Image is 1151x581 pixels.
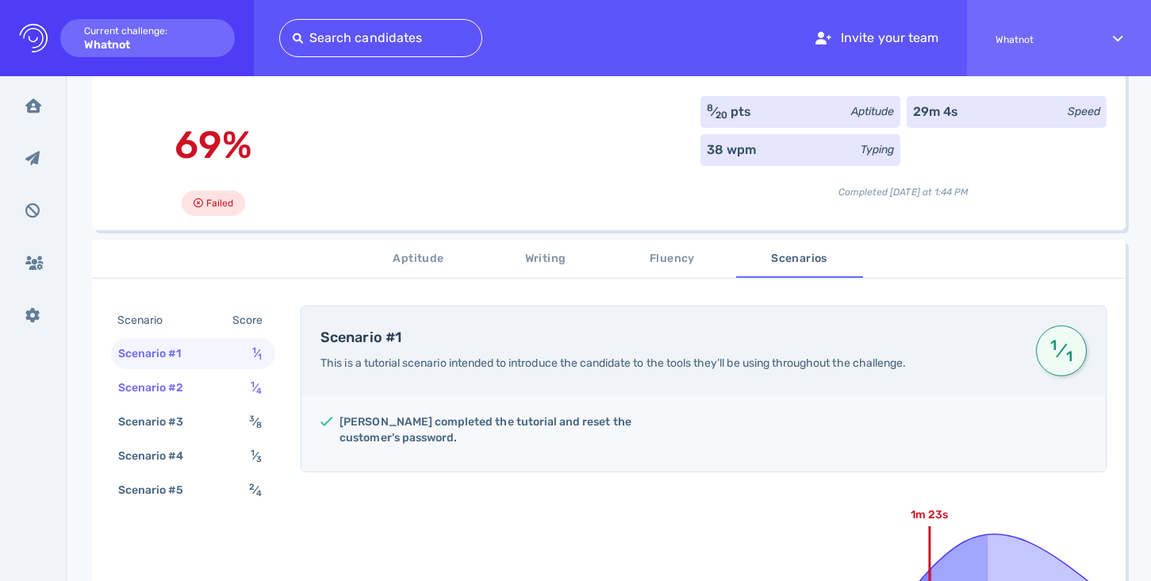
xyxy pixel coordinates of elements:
sub: 1 [258,352,262,362]
div: Score [229,309,272,332]
div: 38 wpm [707,140,756,160]
sub: 4 [256,488,262,498]
sub: 8 [256,420,262,430]
span: ⁄ [249,415,262,429]
span: ⁄ [252,347,262,360]
span: ⁄ [249,483,262,497]
div: 29m 4s [913,102,958,121]
sup: 3 [249,414,255,424]
span: Failed [206,194,233,213]
sub: 1 [1063,355,1075,358]
span: Scenarios [746,249,854,269]
span: ⁄ [1048,337,1075,365]
span: Fluency [619,249,727,269]
div: Scenario [114,309,182,332]
span: Writing [492,249,600,269]
div: Speed [1068,103,1100,120]
text: 1m 23s [911,508,948,521]
div: Scenario #5 [115,479,203,502]
sup: 2 [249,482,255,492]
span: Aptitude [365,249,473,269]
span: ⁄ [251,381,262,394]
sub: 4 [256,386,262,396]
div: Scenario #2 [115,376,203,399]
sup: 1 [252,345,256,356]
sup: 1 [1048,344,1060,347]
div: Scenario #1 [115,342,201,365]
div: Aptitude [851,103,894,120]
span: 69% [175,122,252,167]
div: Typing [861,141,894,158]
div: Scenario #4 [115,444,203,467]
div: Completed [DATE] at 1:44 PM [700,172,1107,199]
h4: Scenario #1 [320,329,1017,347]
div: Scenario #3 [115,410,203,433]
span: This is a tutorial scenario intended to introduce the candidate to the tools they’ll be using thr... [320,356,906,370]
span: ⁄ [251,449,262,463]
sup: 1 [251,448,255,458]
sup: 8 [707,102,713,114]
div: ⁄ pts [707,102,751,121]
span: Whatnot [996,34,1084,45]
sup: 1 [251,379,255,390]
sub: 3 [256,454,262,464]
sub: 20 [716,110,727,121]
h5: [PERSON_NAME] completed the tutorial and reset the customer's password. [340,414,691,446]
